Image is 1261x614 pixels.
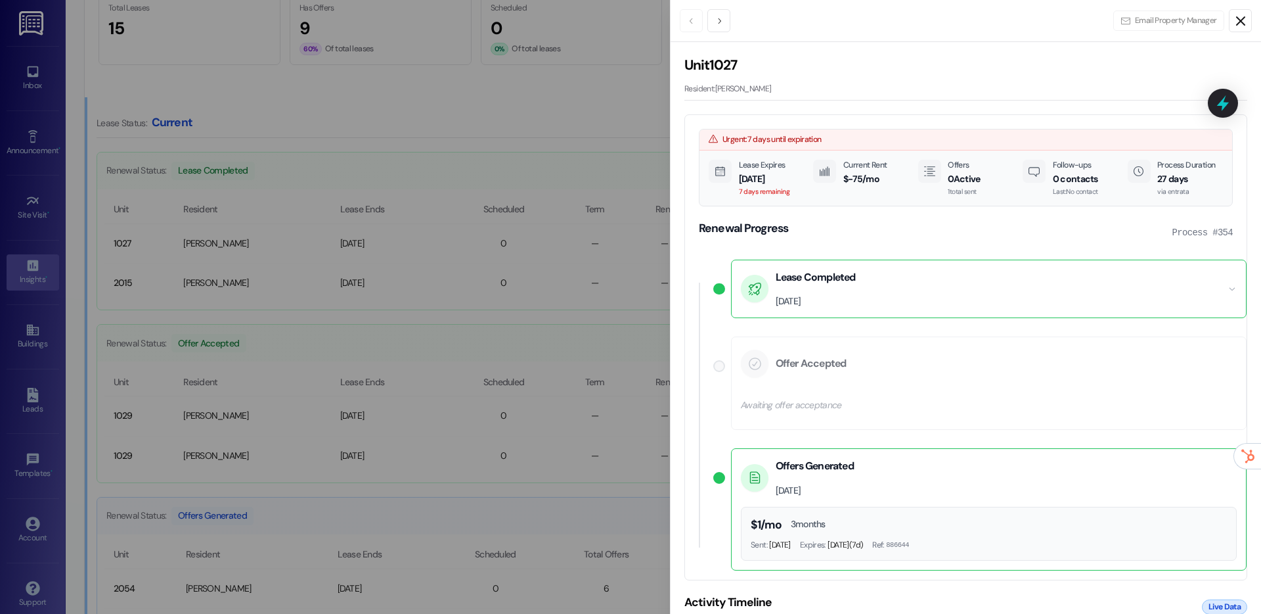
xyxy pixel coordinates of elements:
div: 0 Active [948,172,1013,186]
h4: Offers Generated [776,458,1237,475]
h3: Renewal Progress [699,220,788,237]
span: Process # 354 [1172,226,1233,240]
div: Lease Expires [739,160,805,172]
div: [DATE] [739,172,805,186]
div: $ -75 /mo [843,172,909,186]
span: Sent: [751,540,767,552]
h4: Lease Completed [776,270,1221,286]
div: Lease Completed[DATE] [732,260,1246,318]
div: via entrata [1157,187,1223,197]
button: Close [1229,9,1252,32]
span: [DATE] [769,540,790,552]
h1: Unit 1027 [684,56,1247,74]
div: Last: No contact [1053,187,1118,197]
div: Process Duration [1157,160,1223,172]
span: Urgent: 7 days until expiration [722,134,822,146]
span: Expires: [800,540,826,552]
p: Resident: [PERSON_NAME] [684,83,1247,95]
div: Follow-ups [1053,160,1118,172]
span: Awaiting offer acceptance [741,398,842,412]
span: [DATE] ( 7 d) [828,540,863,552]
div: 3 month s [791,517,1218,531]
h4: Offer Accepted [776,356,1237,372]
button: Next unit [707,9,730,32]
span: 886644 [886,540,909,550]
div: 0 contacts [1053,172,1118,186]
div: Current Rent [843,160,909,172]
div: 1 total sent [948,187,1013,197]
div: $ 1 /mo [751,517,782,533]
time: [DATE] [776,484,1237,498]
span: Ref: [872,540,884,552]
div: 7 days remaining [739,187,805,197]
div: 27 days [1157,172,1223,186]
h3: Activity Timeline [684,594,772,611]
div: Offers [948,160,1013,172]
time: [DATE] [776,295,1221,308]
